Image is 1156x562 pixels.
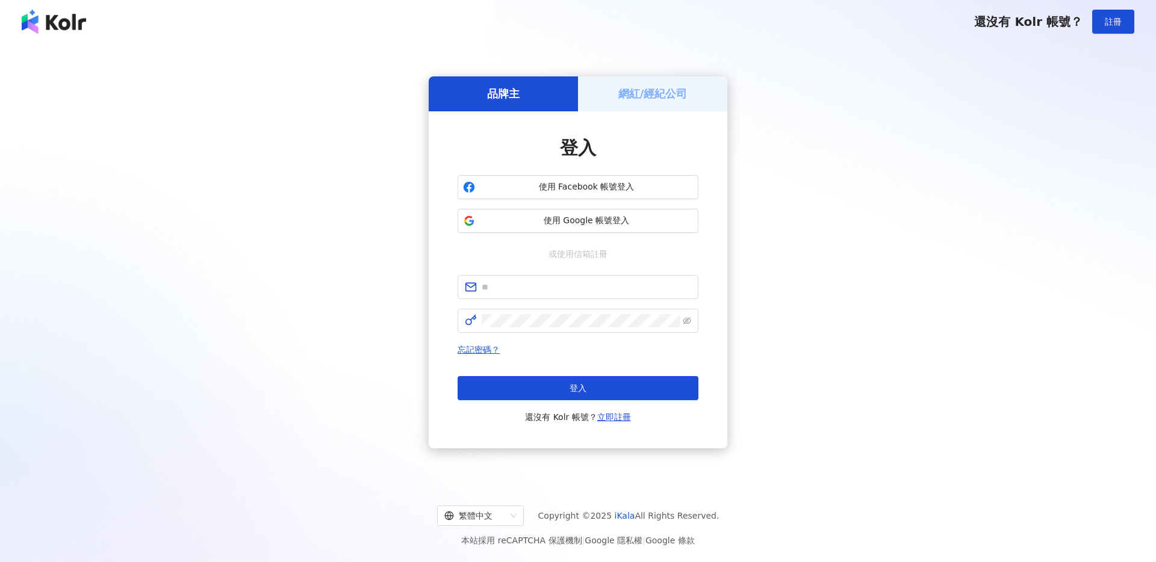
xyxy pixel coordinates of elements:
[22,10,86,34] img: logo
[645,536,695,545] a: Google 條款
[458,376,698,400] button: 登入
[585,536,642,545] a: Google 隱私權
[461,533,694,548] span: 本站採用 reCAPTCHA 保護機制
[570,383,586,393] span: 登入
[458,209,698,233] button: 使用 Google 帳號登入
[683,317,691,325] span: eye-invisible
[974,14,1083,29] span: 還沒有 Kolr 帳號？
[458,345,500,354] a: 忘記密碼？
[597,412,631,422] a: 立即註冊
[615,511,635,520] a: iKala
[444,506,506,525] div: 繁體中文
[1092,10,1134,34] button: 註冊
[582,536,585,545] span: |
[458,175,698,199] button: 使用 Facebook 帳號登入
[560,137,596,158] span: 登入
[538,508,719,523] span: Copyright © 2025 All Rights Reserved.
[480,215,693,227] span: 使用 Google 帳號登入
[525,410,631,424] span: 還沒有 Kolr 帳號？
[540,247,616,261] span: 或使用信箱註冊
[487,86,520,101] h5: 品牌主
[1105,17,1122,26] span: 註冊
[480,181,693,193] span: 使用 Facebook 帳號登入
[618,86,688,101] h5: 網紅/經紀公司
[642,536,645,545] span: |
